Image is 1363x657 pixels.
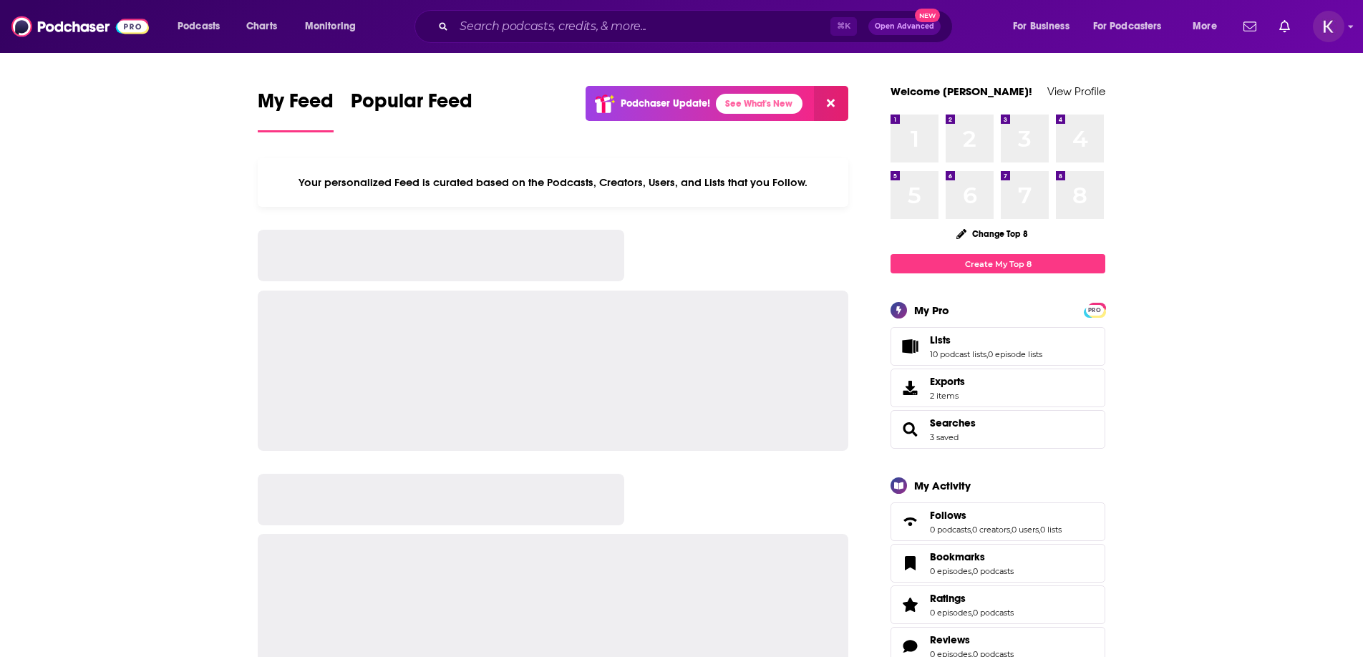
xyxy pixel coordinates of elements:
[1313,11,1344,42] span: Logged in as kwignall
[868,18,941,35] button: Open AdvancedNew
[971,608,973,618] span: ,
[930,592,1014,605] a: Ratings
[930,334,1042,346] a: Lists
[930,550,1014,563] a: Bookmarks
[896,636,924,656] a: Reviews
[1274,14,1296,39] a: Show notifications dropdown
[986,349,988,359] span: ,
[428,10,966,43] div: Search podcasts, credits, & more...
[972,525,1010,535] a: 0 creators
[1084,15,1183,38] button: open menu
[1003,15,1087,38] button: open menu
[930,375,965,388] span: Exports
[896,336,924,356] a: Lists
[716,94,802,114] a: See What's New
[971,566,973,576] span: ,
[178,16,220,36] span: Podcasts
[930,432,959,442] a: 3 saved
[930,349,986,359] a: 10 podcast lists
[258,89,334,122] span: My Feed
[830,17,857,36] span: ⌘ K
[973,566,1014,576] a: 0 podcasts
[891,327,1105,366] span: Lists
[1012,525,1039,535] a: 0 users
[915,9,941,22] span: New
[1313,11,1344,42] button: Show profile menu
[891,585,1105,624] span: Ratings
[237,15,286,38] a: Charts
[258,89,334,132] a: My Feed
[948,225,1037,243] button: Change Top 8
[891,544,1105,583] span: Bookmarks
[930,509,966,522] span: Follows
[1183,15,1235,38] button: open menu
[1047,84,1105,98] a: View Profile
[1086,305,1103,316] span: PRO
[891,410,1105,449] span: Searches
[1313,11,1344,42] img: User Profile
[896,419,924,439] a: Searches
[1010,525,1012,535] span: ,
[875,23,934,30] span: Open Advanced
[930,608,971,618] a: 0 episodes
[896,553,924,573] a: Bookmarks
[930,550,985,563] span: Bookmarks
[1039,525,1040,535] span: ,
[930,633,970,646] span: Reviews
[454,15,830,38] input: Search podcasts, credits, & more...
[1238,14,1262,39] a: Show notifications dropdown
[896,595,924,615] a: Ratings
[896,378,924,398] span: Exports
[988,349,1042,359] a: 0 episode lists
[305,16,356,36] span: Monitoring
[1013,16,1069,36] span: For Business
[351,89,472,132] a: Popular Feed
[295,15,374,38] button: open menu
[971,525,972,535] span: ,
[11,13,149,40] img: Podchaser - Follow, Share and Rate Podcasts
[246,16,277,36] span: Charts
[258,158,848,207] div: Your personalized Feed is curated based on the Podcasts, Creators, Users, and Lists that you Follow.
[930,525,971,535] a: 0 podcasts
[914,479,971,492] div: My Activity
[891,254,1105,273] a: Create My Top 8
[914,303,949,317] div: My Pro
[930,566,971,576] a: 0 episodes
[930,334,951,346] span: Lists
[973,608,1014,618] a: 0 podcasts
[1193,16,1217,36] span: More
[1086,304,1103,315] a: PRO
[930,592,966,605] span: Ratings
[891,84,1032,98] a: Welcome [PERSON_NAME]!
[930,417,976,429] a: Searches
[930,509,1062,522] a: Follows
[621,97,710,109] p: Podchaser Update!
[168,15,238,38] button: open menu
[896,512,924,532] a: Follows
[930,391,965,401] span: 2 items
[891,502,1105,541] span: Follows
[930,633,1014,646] a: Reviews
[351,89,472,122] span: Popular Feed
[1093,16,1162,36] span: For Podcasters
[1040,525,1062,535] a: 0 lists
[891,369,1105,407] a: Exports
